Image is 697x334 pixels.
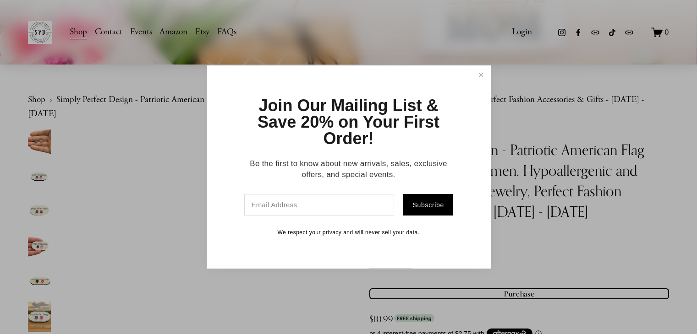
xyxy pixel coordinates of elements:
[412,201,444,209] span: Subscribe
[244,194,395,215] input: Email Address
[239,158,459,180] p: Be the first to know about new arrivals, sales, exclusive offers, and special events.
[403,194,453,215] button: Subscribe
[239,97,459,147] h1: Join Our Mailing List & Save 20% on Your First Order!
[473,67,489,83] a: Close
[239,229,459,237] p: We respect your privacy and will never sell your data.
